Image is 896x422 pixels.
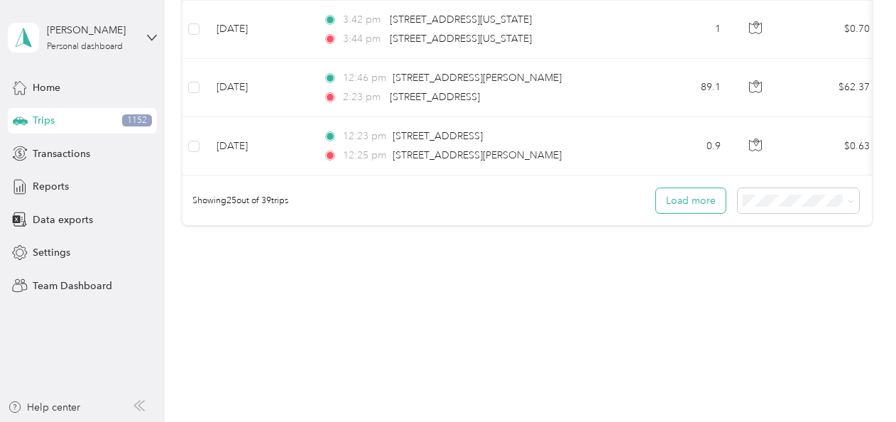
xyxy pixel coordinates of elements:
[343,148,386,163] span: 12:25 pm
[638,1,732,59] td: 1
[782,1,881,59] td: $0.70
[33,212,93,227] span: Data exports
[393,72,562,84] span: [STREET_ADDRESS][PERSON_NAME]
[33,245,70,260] span: Settings
[33,179,69,194] span: Reports
[122,114,152,127] span: 1152
[656,188,726,213] button: Load more
[343,70,386,86] span: 12:46 pm
[8,400,80,415] button: Help center
[205,117,312,175] td: [DATE]
[390,33,532,45] span: [STREET_ADDRESS][US_STATE]
[393,130,483,142] span: [STREET_ADDRESS]
[343,129,386,144] span: 12:23 pm
[638,59,732,117] td: 89.1
[47,23,136,38] div: [PERSON_NAME]
[390,13,532,26] span: [STREET_ADDRESS][US_STATE]
[343,31,383,47] span: 3:44 pm
[390,91,480,103] span: [STREET_ADDRESS]
[343,12,383,28] span: 3:42 pm
[33,278,112,293] span: Team Dashboard
[205,59,312,117] td: [DATE]
[393,149,562,161] span: [STREET_ADDRESS][PERSON_NAME]
[816,342,896,422] iframe: Everlance-gr Chat Button Frame
[47,43,123,51] div: Personal dashboard
[182,195,288,207] span: Showing 25 out of 39 trips
[205,1,312,59] td: [DATE]
[782,117,881,175] td: $0.63
[33,113,55,128] span: Trips
[343,90,383,105] span: 2:23 pm
[638,117,732,175] td: 0.9
[33,80,60,95] span: Home
[782,59,881,117] td: $62.37
[33,146,90,161] span: Transactions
